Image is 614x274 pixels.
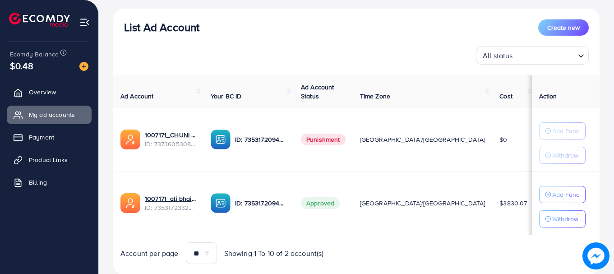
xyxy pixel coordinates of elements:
[499,135,507,144] span: $0
[211,92,242,101] span: Your BC ID
[552,150,578,161] p: Withdraw
[7,128,92,146] a: Payment
[10,59,33,72] span: $0.48
[499,92,512,101] span: Cost
[145,130,196,149] div: <span class='underline'>1007171_CHUNI CHUTIYA AD ACC_1716801286209</span></br>7373605308482207761
[547,23,580,32] span: Create new
[360,92,390,101] span: Time Zone
[79,62,88,71] img: image
[539,147,586,164] button: Withdraw
[301,83,334,101] span: Ad Account Status
[301,134,346,145] span: Punishment
[145,130,196,139] a: 1007171_CHUNI CHUTIYA AD ACC_1716801286209
[539,186,586,203] button: Add Fund
[7,83,92,101] a: Overview
[120,92,154,101] span: Ad Account
[120,193,140,213] img: ic-ads-acc.e4c84228.svg
[7,173,92,191] a: Billing
[552,189,580,200] p: Add Fund
[145,139,196,149] span: ID: 7373605308482207761
[124,21,199,34] h3: List Ad Account
[360,199,485,208] span: [GEOGRAPHIC_DATA]/[GEOGRAPHIC_DATA]
[7,151,92,169] a: Product Links
[7,106,92,124] a: My ad accounts
[9,13,70,27] img: logo
[360,135,485,144] span: [GEOGRAPHIC_DATA]/[GEOGRAPHIC_DATA]
[552,214,578,224] p: Withdraw
[539,122,586,139] button: Add Fund
[211,193,231,213] img: ic-ba-acc.ded83a64.svg
[29,110,75,119] span: My ad accounts
[120,248,179,259] span: Account per page
[476,46,589,65] div: Search for option
[224,248,324,259] span: Showing 1 To 10 of 2 account(s)
[235,198,286,209] p: ID: 7353172094433247233
[10,50,59,59] span: Ecomdy Balance
[539,92,557,101] span: Action
[582,242,609,269] img: image
[539,210,586,228] button: Withdraw
[29,155,68,164] span: Product Links
[120,130,140,149] img: ic-ads-acc.e4c84228.svg
[29,133,54,142] span: Payment
[499,199,527,208] span: $3830.07
[481,49,515,62] span: All status
[145,194,196,213] div: <span class='underline'>1007171_ali bhai 212_1712043871986</span></br>7353172332338298896
[516,47,574,62] input: Search for option
[79,17,90,28] img: menu
[538,19,589,36] button: Create new
[235,134,286,145] p: ID: 7353172094433247233
[145,194,196,203] a: 1007171_ali bhai 212_1712043871986
[29,88,56,97] span: Overview
[552,125,580,136] p: Add Fund
[301,197,340,209] span: Approved
[29,178,47,187] span: Billing
[211,130,231,149] img: ic-ba-acc.ded83a64.svg
[145,203,196,212] span: ID: 7353172332338298896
